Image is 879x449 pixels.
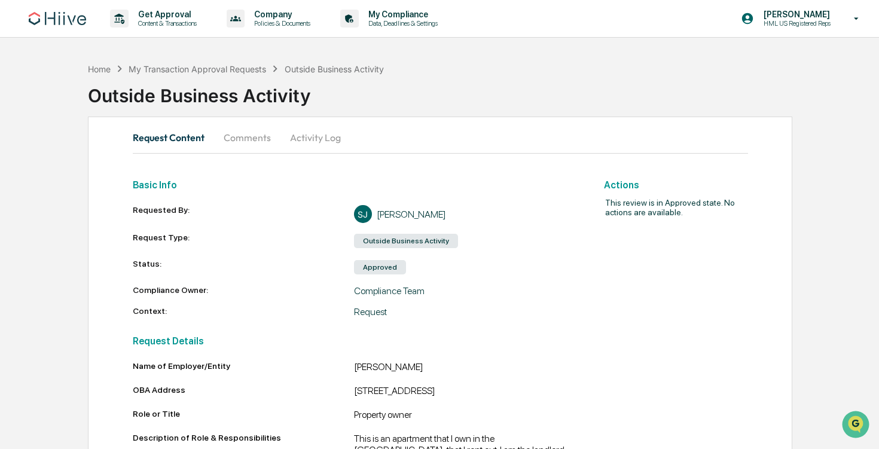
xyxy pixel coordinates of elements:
[245,19,316,28] p: Policies & Documents
[12,91,33,113] img: 1746055101610-c473b297-6a78-478c-a979-82029cc54cd1
[245,10,316,19] p: Company
[354,205,372,223] div: SJ
[285,64,384,74] div: Outside Business Activity
[12,152,22,161] div: 🖐️
[575,198,747,217] h2: This review is in Approved state. No actions are available.
[354,285,575,297] div: Compliance Team
[359,10,444,19] p: My Compliance
[24,151,77,163] span: Preclearance
[88,64,111,74] div: Home
[24,173,75,185] span: Data Lookup
[133,123,214,152] button: Request Content
[280,123,350,152] button: Activity Log
[133,179,576,191] h2: Basic Info
[604,179,747,191] h2: Actions
[133,361,354,371] div: Name of Employer/Entity
[133,285,354,297] div: Compliance Owner:
[82,146,153,167] a: 🗄️Attestations
[12,25,218,44] p: How can we help?
[29,12,86,25] img: logo
[88,75,879,106] div: Outside Business Activity
[354,306,575,317] div: Request
[133,335,576,347] h2: Request Details
[377,209,446,220] div: [PERSON_NAME]
[203,95,218,109] button: Start new chat
[133,233,354,249] div: Request Type:
[12,175,22,184] div: 🔎
[87,152,96,161] div: 🗄️
[354,385,575,399] div: [STREET_ADDRESS]
[359,19,444,28] p: Data, Deadlines & Settings
[841,410,873,442] iframe: Open customer support
[84,202,145,212] a: Powered byPylon
[754,10,837,19] p: [PERSON_NAME]
[133,123,748,152] div: secondary tabs example
[41,91,196,103] div: Start new chat
[354,234,458,248] div: Outside Business Activity
[129,64,266,74] div: My Transaction Approval Requests
[133,259,354,276] div: Status:
[754,19,837,28] p: HML US Registered Reps
[7,146,82,167] a: 🖐️Preclearance
[214,123,280,152] button: Comments
[133,306,354,317] div: Context:
[354,260,406,274] div: Approved
[354,361,575,375] div: [PERSON_NAME]
[129,19,203,28] p: Content & Transactions
[133,205,354,223] div: Requested By:
[133,409,354,419] div: Role or Title
[129,10,203,19] p: Get Approval
[31,54,197,67] input: Clear
[354,409,575,423] div: Property owner
[133,385,354,395] div: OBA Address
[7,169,80,190] a: 🔎Data Lookup
[41,103,151,113] div: We're available if you need us!
[119,203,145,212] span: Pylon
[99,151,148,163] span: Attestations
